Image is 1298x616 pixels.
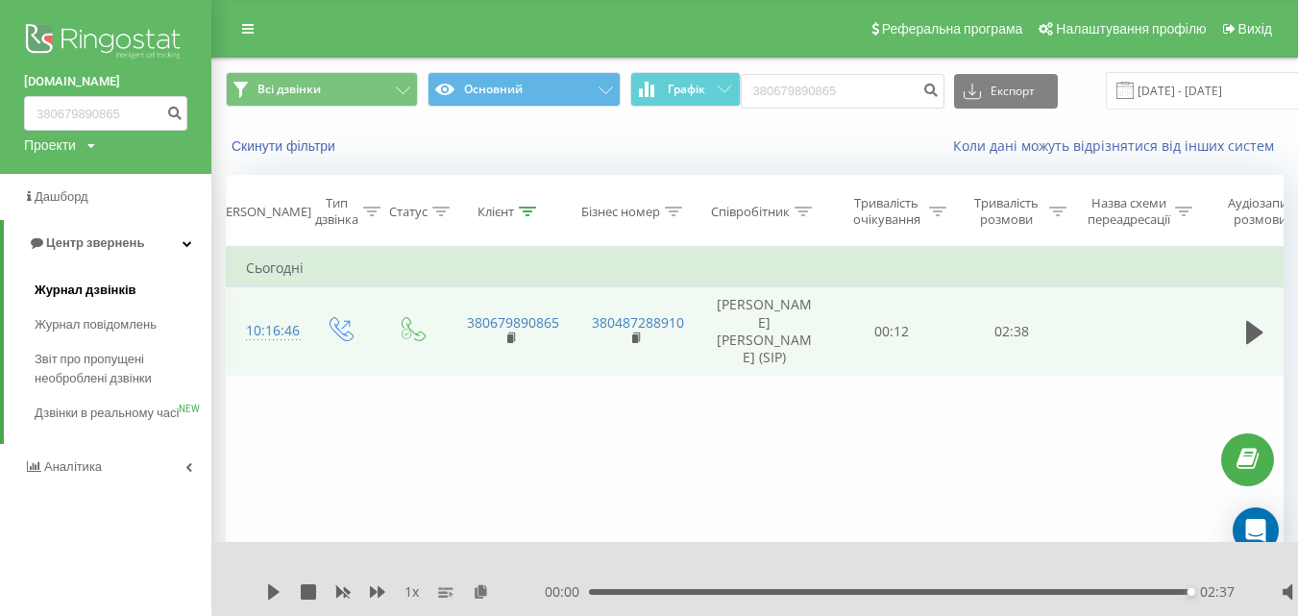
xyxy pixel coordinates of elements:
span: 02:37 [1200,582,1235,602]
input: Пошук за номером [24,96,187,131]
a: 380487288910 [592,313,684,332]
a: Центр звернень [4,220,211,266]
div: Бізнес номер [581,204,660,220]
a: [DOMAIN_NAME] [24,72,187,91]
div: Співробітник [711,204,790,220]
a: Звіт про пропущені необроблені дзвінки [35,342,211,396]
span: Графік [668,83,705,96]
span: Звіт про пропущені необроблені дзвінки [35,350,202,388]
a: Дзвінки в реальному часіNEW [35,396,211,431]
div: [PERSON_NAME] [214,204,311,220]
input: Пошук за номером [741,74,944,109]
button: Основний [428,72,620,107]
div: Тривалість розмови [968,195,1044,228]
span: Реферальна програма [882,21,1023,37]
span: 00:00 [545,582,589,602]
div: Статус [389,204,428,220]
span: Всі дзвінки [257,82,321,97]
div: Тип дзвінка [315,195,358,228]
a: Журнал дзвінків [35,273,211,308]
div: Open Intercom Messenger [1233,507,1279,554]
div: Проекти [24,136,76,155]
a: Журнал повідомлень [35,308,211,342]
button: Експорт [954,74,1058,109]
button: Всі дзвінки [226,72,418,107]
span: Налаштування профілю [1056,21,1206,37]
td: 00:12 [832,287,952,376]
span: Журнал повідомлень [35,315,157,334]
div: Accessibility label [1188,588,1195,596]
div: Клієнт [478,204,514,220]
span: Центр звернень [46,235,144,250]
span: Вихід [1238,21,1272,37]
div: Назва схеми переадресації [1088,195,1170,228]
div: 10:16:46 [246,312,284,350]
button: Графік [630,72,741,107]
img: Ringostat logo [24,19,187,67]
td: 02:38 [952,287,1072,376]
div: Тривалість очікування [848,195,924,228]
button: Скинути фільтри [226,137,345,155]
span: Журнал дзвінків [35,281,136,300]
a: 380679890865 [467,313,559,332]
span: Дзвінки в реальному часі [35,404,179,423]
span: Дашборд [35,189,88,204]
span: 1 x [404,582,419,602]
a: Коли дані можуть відрізнятися вiд інших систем [953,136,1284,155]
span: Аналiтика [44,459,102,474]
td: [PERSON_NAME] [PERSON_NAME] (SIP) [698,287,832,376]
